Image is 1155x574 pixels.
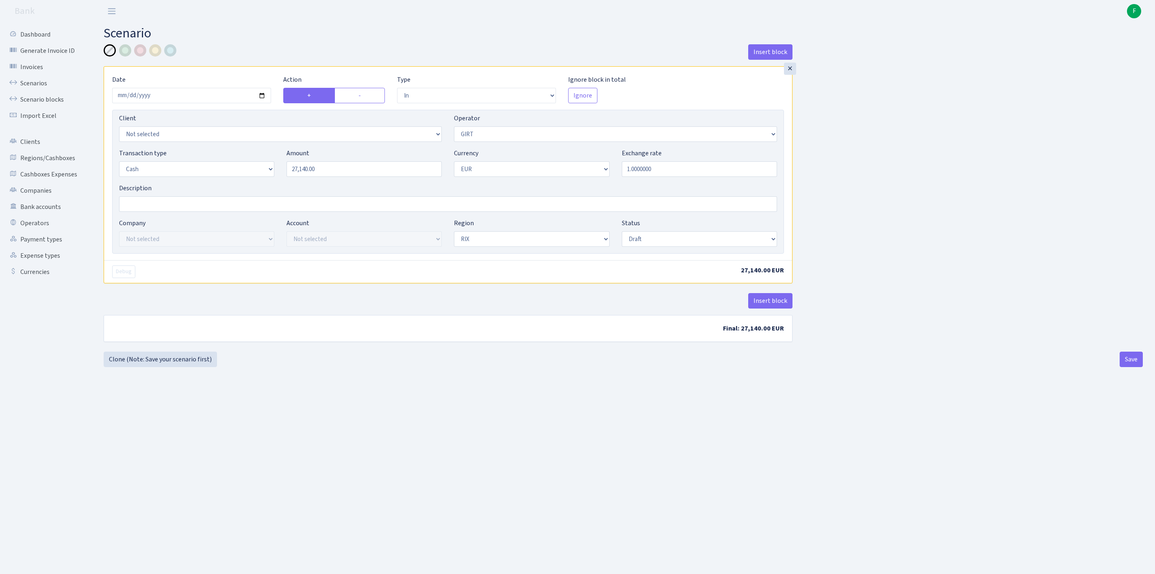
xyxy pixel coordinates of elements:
label: - [334,88,385,103]
a: Cashboxes Expenses [4,166,85,183]
label: Type [397,75,410,85]
label: Client [119,113,136,123]
label: Ignore block in total [568,75,626,85]
button: Toggle navigation [102,4,122,18]
span: 27,140.00 EUR [741,266,784,275]
a: Scenarios [4,75,85,91]
a: Currencies [4,264,85,280]
button: Save [1120,352,1143,367]
button: Ignore [568,88,597,103]
div: × [784,63,796,75]
label: Amount [287,148,309,158]
button: Debug [112,265,135,278]
a: Scenario blocks [4,91,85,108]
label: Transaction type [119,148,167,158]
a: Clone (Note: Save your scenario first) [104,352,217,367]
span: Scenario [104,24,151,43]
label: Account [287,218,309,228]
a: Import Excel [4,108,85,124]
label: Company [119,218,145,228]
label: Action [283,75,302,85]
a: Clients [4,134,85,150]
a: Bank accounts [4,199,85,215]
label: Date [112,75,126,85]
button: Insert block [748,293,792,309]
a: Regions/Cashboxes [4,150,85,166]
a: Companies [4,183,85,199]
label: Status [622,218,640,228]
a: Expense types [4,248,85,264]
a: Payment types [4,231,85,248]
label: Region [454,218,474,228]
label: Description [119,183,152,193]
a: Generate Invoice ID [4,43,85,59]
a: Dashboard [4,26,85,43]
span: Final: 27,140.00 EUR [723,324,784,333]
label: Currency [454,148,478,158]
label: + [283,88,335,103]
button: Insert block [748,44,792,60]
a: Operators [4,215,85,231]
a: F [1127,4,1141,18]
label: Exchange rate [622,148,662,158]
label: Operator [454,113,480,123]
a: Invoices [4,59,85,75]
